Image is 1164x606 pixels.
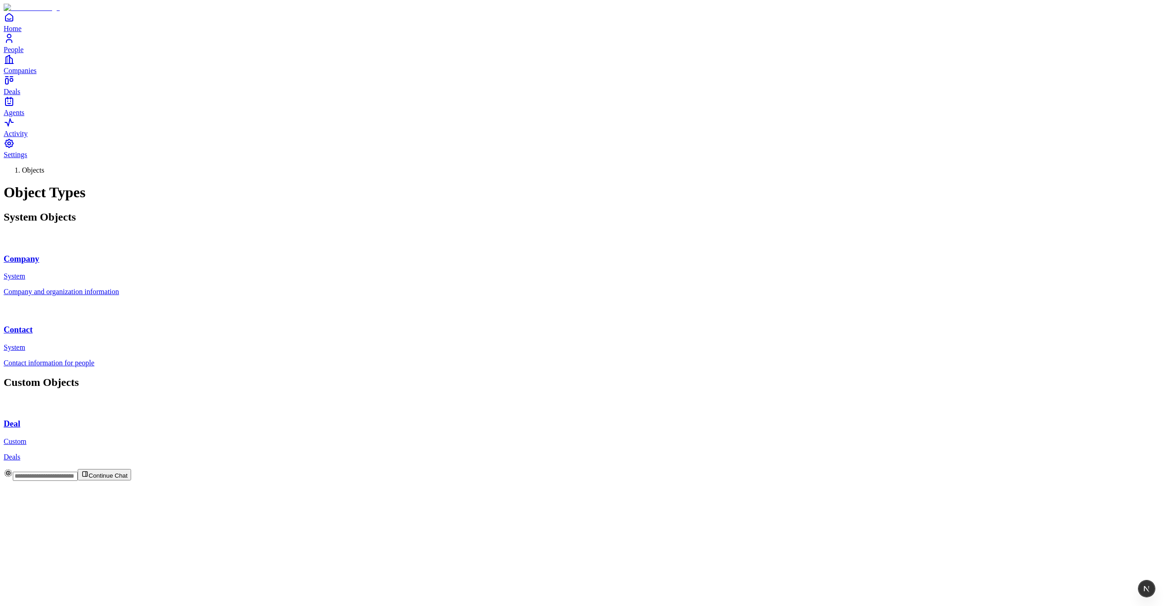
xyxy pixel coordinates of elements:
span: Objects [22,166,44,174]
a: Deals [4,75,1160,95]
img: Item Brain Logo [4,4,60,12]
a: People [4,33,1160,53]
a: Agents [4,96,1160,116]
a: DealCustomDeals [4,397,1160,461]
h3: Contact [4,325,1160,335]
div: System [4,272,1160,280]
a: Companies [4,54,1160,74]
a: CompanySystemCompany and organization information [4,232,1160,296]
p: Company and organization information [4,288,1160,296]
span: Continue Chat [89,472,127,479]
span: Activity [4,130,27,137]
a: Activity [4,117,1160,137]
div: Custom [4,437,1160,446]
a: Settings [4,138,1160,158]
div: Continue Chat [4,469,1160,481]
h1: Object Types [4,184,1160,201]
span: Companies [4,67,37,74]
h2: Custom Objects [4,376,1160,389]
button: Continue Chat [78,469,131,480]
h3: Company [4,254,1160,264]
span: Agents [4,109,24,116]
div: System [4,343,1160,352]
span: People [4,46,24,53]
p: Deals [4,453,1160,461]
span: Deals [4,88,20,95]
a: Home [4,12,1160,32]
span: Settings [4,151,27,158]
h3: Deal [4,419,1160,429]
p: Contact information for people [4,359,1160,367]
h2: System Objects [4,211,1160,223]
nav: Breadcrumb [4,166,1160,174]
span: Home [4,25,21,32]
a: ContactSystemContact information for people [4,303,1160,367]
